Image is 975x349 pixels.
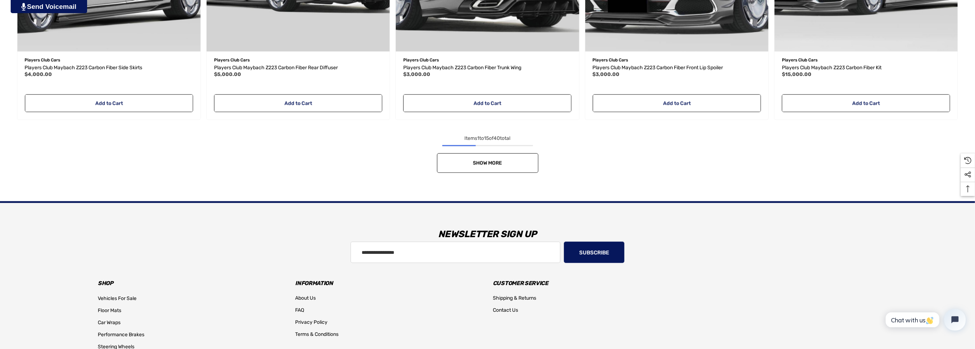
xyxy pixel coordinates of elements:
[593,94,761,112] a: Add to Cart
[214,64,382,72] a: Players Club Maybach Z223 Carbon Fiber Rear Diffuser,$5,000.00
[295,278,483,288] h3: Information
[782,64,950,72] a: Players Club Maybach Z223 Carbon Fiber Kit,$15,000.00
[98,293,137,305] a: Vehicles For Sale
[214,55,382,65] p: Players Club Cars
[782,94,950,112] a: Add to Cart
[403,64,571,72] a: Players Club Maybach Z223 Carbon Fiber Trunk Wing,$3,000.00
[593,64,761,72] a: Players Club Maybach Z223 Carbon Fiber Front Lip Spoiler,$3,000.00
[14,134,961,173] nav: pagination
[473,160,502,166] span: Show More
[484,135,489,141] span: 15
[25,65,143,71] span: Players Club Maybach Z223 Carbon Fiber Side Skirts
[493,292,536,304] a: Shipping & Returns
[437,153,538,173] a: Show More
[98,307,121,313] span: Floor Mats
[494,135,500,141] span: 40
[25,94,193,112] a: Add to Cart
[214,94,382,112] a: Add to Cart
[92,224,883,245] h3: Newsletter Sign Up
[782,71,811,77] span: $15,000.00
[493,295,536,301] span: Shipping & Returns
[964,171,971,178] svg: Social Media
[964,157,971,164] svg: Recently Viewed
[493,304,518,316] a: Contact Us
[14,134,961,143] div: Items to of total
[25,64,193,72] a: Players Club Maybach Z223 Carbon Fiber Side Skirts,$4,000.00
[295,316,328,328] a: Privacy Policy
[98,332,144,338] span: Performance Brakes
[478,135,480,141] span: 1
[295,307,304,313] span: FAQ
[25,55,193,65] p: Players Club Cars
[782,55,950,65] p: Players Club Cars
[593,71,620,77] span: $3,000.00
[493,278,680,288] h3: Customer Service
[295,292,316,304] a: About Us
[295,304,304,316] a: FAQ
[295,295,316,301] span: About Us
[961,185,975,192] svg: Top
[214,65,338,71] span: Players Club Maybach Z223 Carbon Fiber Rear Diffuser
[98,295,137,301] span: Vehicles For Sale
[98,305,121,317] a: Floor Mats
[295,331,339,337] span: Terms & Conditions
[98,317,121,329] a: Car Wraps
[593,55,761,65] p: Players Club Cars
[782,65,881,71] span: Players Club Maybach Z223 Carbon Fiber Kit
[403,55,571,65] p: Players Club Cars
[214,71,241,77] span: $5,000.00
[295,319,328,325] span: Privacy Policy
[403,94,571,112] a: Add to Cart
[564,242,624,263] button: Subscribe
[295,328,339,340] a: Terms & Conditions
[493,307,518,313] span: Contact Us
[403,71,430,77] span: $3,000.00
[98,320,121,326] span: Car Wraps
[25,71,52,77] span: $4,000.00
[98,329,144,341] a: Performance Brakes
[403,65,521,71] span: Players Club Maybach Z223 Carbon Fiber Trunk Wing
[593,65,723,71] span: Players Club Maybach Z223 Carbon Fiber Front Lip Spoiler
[98,278,285,288] h3: Shop
[878,303,972,337] iframe: Tidio Chat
